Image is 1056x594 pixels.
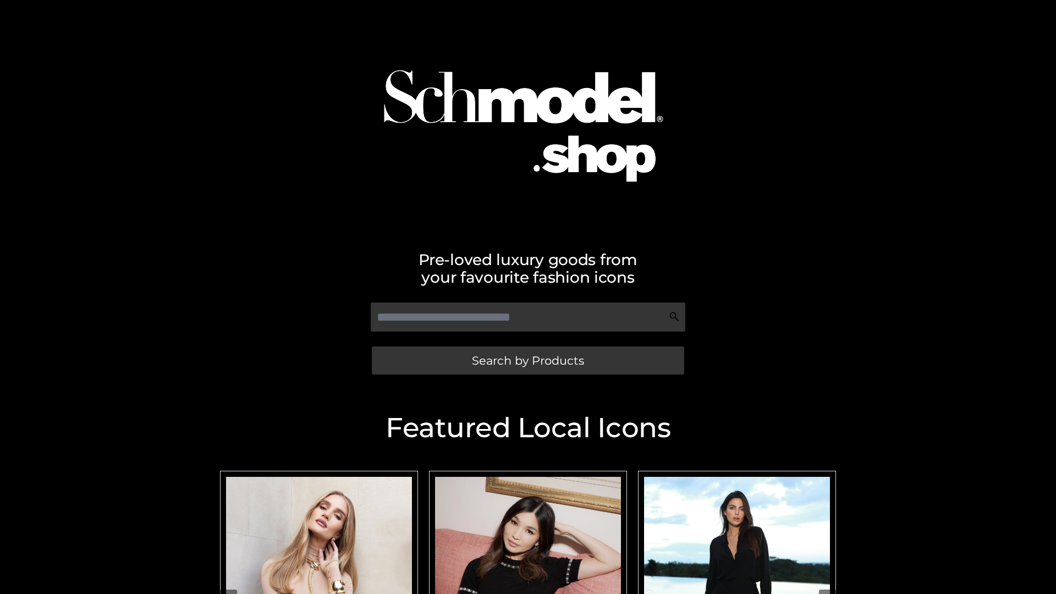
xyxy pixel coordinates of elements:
span: Search by Products [472,355,584,366]
h2: Pre-loved luxury goods from your favourite fashion icons [215,251,842,286]
a: Search by Products [372,346,684,375]
h2: Featured Local Icons​ [215,414,842,442]
img: Search Icon [669,311,680,322]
